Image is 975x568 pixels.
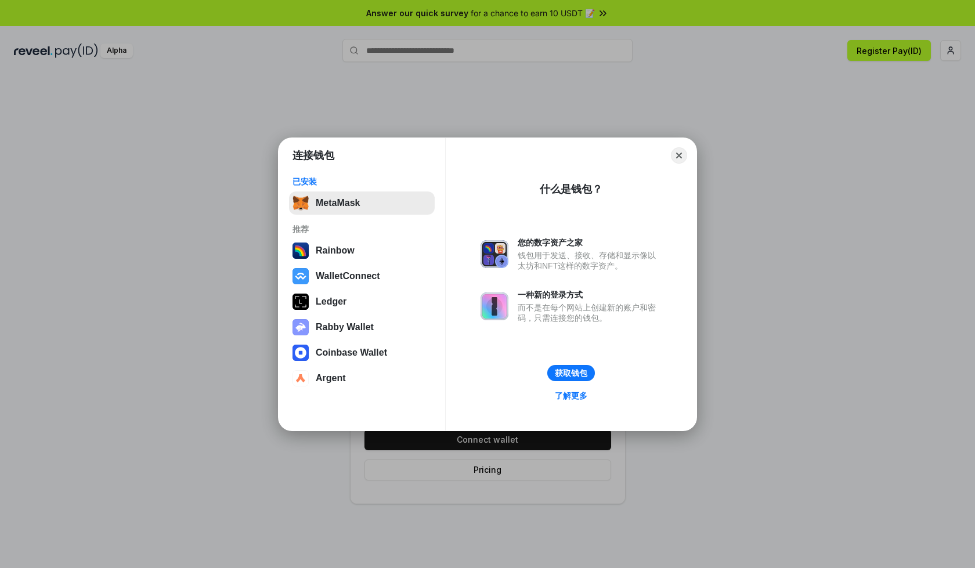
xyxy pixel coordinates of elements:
[316,296,346,307] div: Ledger
[548,388,594,403] a: 了解更多
[518,250,662,271] div: 钱包用于发送、接收、存储和显示像以太坊和NFT这样的数字资产。
[292,345,309,361] img: svg+xml,%3Csvg%20width%3D%2228%22%20height%3D%2228%22%20viewBox%3D%220%200%2028%2028%22%20fill%3D...
[289,191,435,215] button: MetaMask
[316,198,360,208] div: MetaMask
[292,268,309,284] img: svg+xml,%3Csvg%20width%3D%2228%22%20height%3D%2228%22%20viewBox%3D%220%200%2028%2028%22%20fill%3D...
[540,182,602,196] div: 什么是钱包？
[292,176,431,187] div: 已安装
[289,265,435,288] button: WalletConnect
[289,239,435,262] button: Rainbow
[289,290,435,313] button: Ledger
[481,292,508,320] img: svg+xml,%3Csvg%20xmlns%3D%22http%3A%2F%2Fwww.w3.org%2F2000%2Fsvg%22%20fill%3D%22none%22%20viewBox...
[292,195,309,211] img: svg+xml,%3Csvg%20fill%3D%22none%22%20height%3D%2233%22%20viewBox%3D%220%200%2035%2033%22%20width%...
[289,367,435,390] button: Argent
[292,319,309,335] img: svg+xml,%3Csvg%20xmlns%3D%22http%3A%2F%2Fwww.w3.org%2F2000%2Fsvg%22%20fill%3D%22none%22%20viewBox...
[671,147,687,164] button: Close
[518,290,662,300] div: 一种新的登录方式
[289,341,435,364] button: Coinbase Wallet
[316,348,387,358] div: Coinbase Wallet
[518,237,662,248] div: 您的数字资产之家
[316,271,380,281] div: WalletConnect
[316,322,374,332] div: Rabby Wallet
[547,365,595,381] button: 获取钱包
[555,390,587,401] div: 了解更多
[292,224,431,234] div: 推荐
[292,149,334,162] h1: 连接钱包
[481,240,508,268] img: svg+xml,%3Csvg%20xmlns%3D%22http%3A%2F%2Fwww.w3.org%2F2000%2Fsvg%22%20fill%3D%22none%22%20viewBox...
[292,243,309,259] img: svg+xml,%3Csvg%20width%3D%22120%22%20height%3D%22120%22%20viewBox%3D%220%200%20120%20120%22%20fil...
[555,368,587,378] div: 获取钱包
[316,245,355,256] div: Rainbow
[518,302,662,323] div: 而不是在每个网站上创建新的账户和密码，只需连接您的钱包。
[292,370,309,386] img: svg+xml,%3Csvg%20width%3D%2228%22%20height%3D%2228%22%20viewBox%3D%220%200%2028%2028%22%20fill%3D...
[289,316,435,339] button: Rabby Wallet
[316,373,346,384] div: Argent
[292,294,309,310] img: svg+xml,%3Csvg%20xmlns%3D%22http%3A%2F%2Fwww.w3.org%2F2000%2Fsvg%22%20width%3D%2228%22%20height%3...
